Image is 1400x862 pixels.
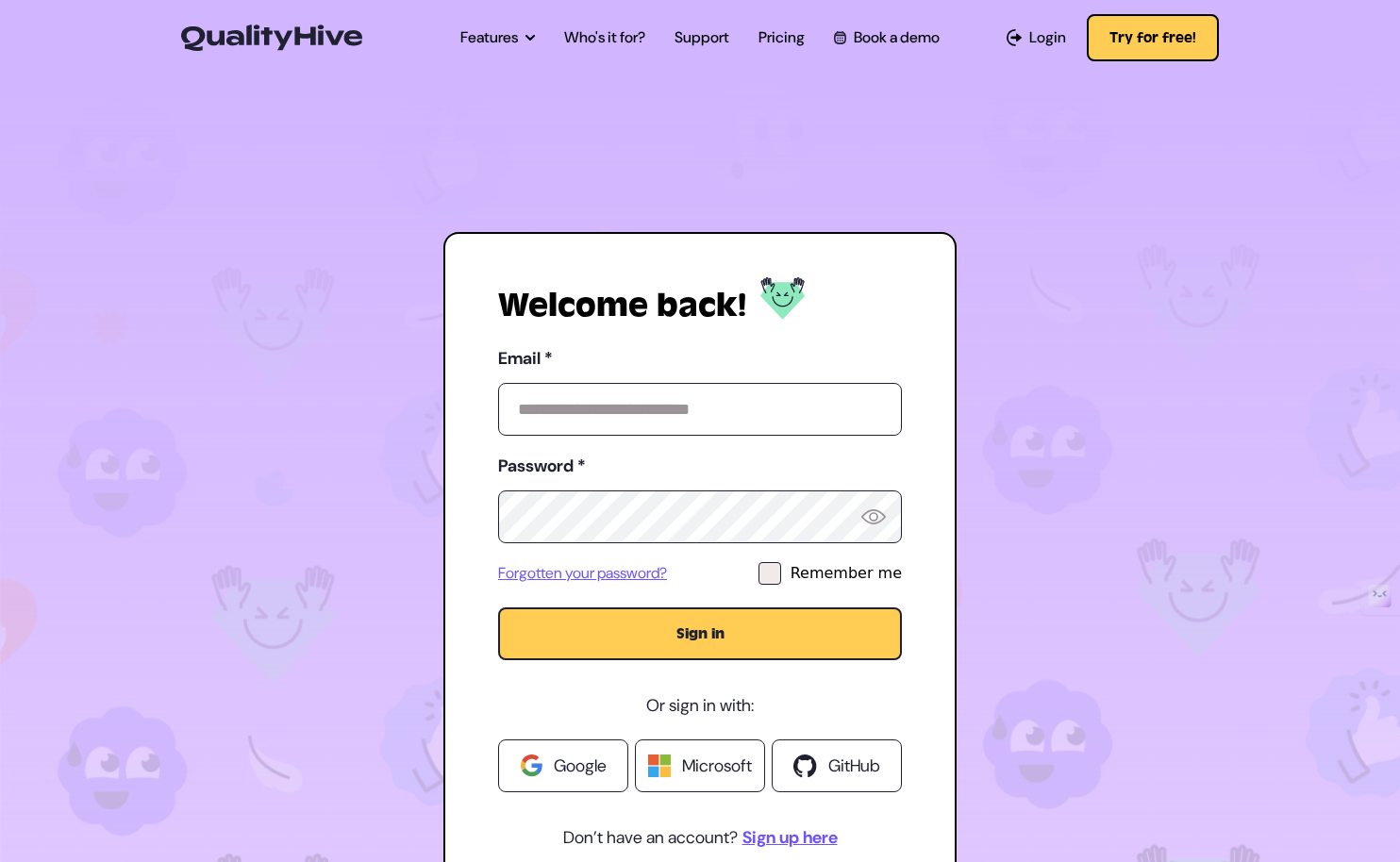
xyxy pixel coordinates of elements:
[498,287,746,324] h1: Welcome back!
[758,26,805,49] a: Pricing
[648,754,671,777] img: Windows
[1029,26,1066,49] span: Login
[682,753,752,779] span: Microsoft
[498,607,902,660] button: Sign in
[742,822,838,853] a: Sign up here
[760,277,806,320] img: Log in to QualityHive
[861,509,886,524] img: Reveal Password
[460,26,535,49] a: Features
[772,739,902,792] a: GitHub
[828,753,880,779] span: GitHub
[564,26,645,49] a: Who's it for?
[498,451,902,481] label: Password *
[498,690,902,721] p: Or sign in with:
[498,822,902,853] p: Don’t have an account?
[791,562,902,585] div: Remember me
[834,26,940,49] a: Book a demo
[498,739,628,792] a: Google
[181,25,362,51] img: QualityHive - Bug Tracking Tool
[635,739,765,792] a: Microsoft
[675,26,729,49] a: Support
[1087,14,1219,61] button: Try for free!
[793,754,817,778] img: Github
[834,31,846,43] img: Book a QualityHive Demo
[521,754,542,777] img: Google
[1007,26,1066,49] a: Login
[498,562,667,585] a: Forgotten your password?
[554,753,607,779] span: Google
[498,343,902,373] label: Email *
